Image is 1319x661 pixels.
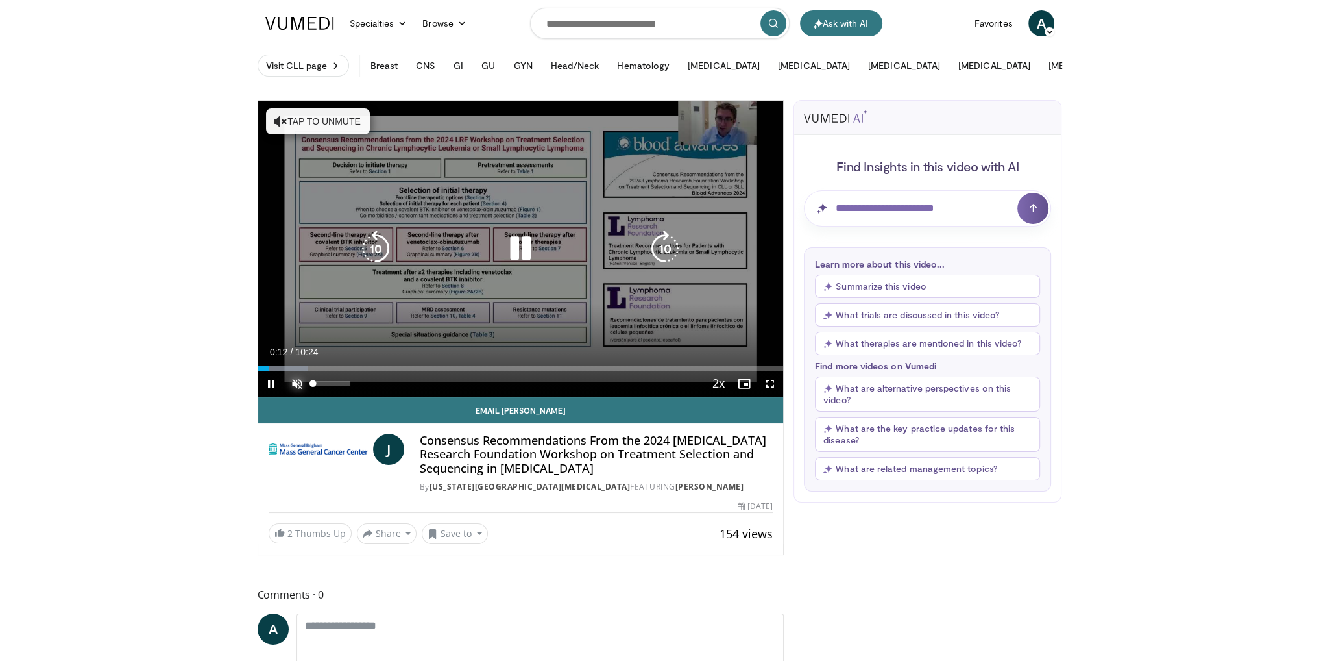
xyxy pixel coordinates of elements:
button: [MEDICAL_DATA] [680,53,768,79]
h4: Find Insights in this video with AI [804,158,1051,175]
button: GU [474,53,503,79]
p: Learn more about this video... [815,258,1040,269]
button: GI [446,53,471,79]
a: Browse [415,10,474,36]
a: J [373,434,404,465]
a: 2 Thumbs Up [269,523,352,543]
button: What are the key practice updates for this disease? [815,417,1040,452]
a: [US_STATE][GEOGRAPHIC_DATA][MEDICAL_DATA] [430,481,631,492]
h4: Consensus Recommendations From the 2024 [MEDICAL_DATA] Research Foundation Workshop on Treatment ... [420,434,773,476]
button: Share [357,523,417,544]
img: Massachusetts General Hospital Cancer Center [269,434,368,465]
button: What are related management topics? [815,457,1040,480]
button: Breast [363,53,405,79]
button: [MEDICAL_DATA] [860,53,948,79]
button: [MEDICAL_DATA] [770,53,858,79]
button: Hematology [609,53,677,79]
button: What therapies are mentioned in this video? [815,332,1040,355]
div: [DATE] [738,501,773,512]
div: Volume Level [313,381,350,386]
a: Specialties [342,10,415,36]
video-js: Video Player [258,101,784,397]
button: Pause [258,371,284,397]
div: Progress Bar [258,366,784,371]
button: What trials are discussed in this video? [815,303,1040,327]
button: Save to [422,523,488,544]
button: Fullscreen [757,371,783,397]
button: GYN [505,53,540,79]
button: Ask with AI [800,10,882,36]
button: CNS [408,53,443,79]
button: Playback Rate [705,371,731,397]
img: vumedi-ai-logo.svg [804,110,867,123]
span: 154 views [720,526,773,542]
button: Unmute [284,371,310,397]
button: [MEDICAL_DATA] [1041,53,1128,79]
button: Summarize this video [815,275,1040,298]
a: Email [PERSON_NAME] [258,397,784,423]
button: What are alternative perspectives on this video? [815,377,1040,412]
img: VuMedi Logo [265,17,334,30]
a: A [1028,10,1054,36]
span: 0:12 [270,347,287,357]
a: Favorites [967,10,1021,36]
input: Search topics, interventions [530,8,790,39]
button: [MEDICAL_DATA] [950,53,1038,79]
a: [PERSON_NAME] [675,481,744,492]
input: Question for AI [804,190,1051,227]
span: Comments 0 [258,586,784,603]
span: / [291,347,293,357]
div: By FEATURING [420,481,773,493]
button: Head/Neck [543,53,607,79]
button: Enable picture-in-picture mode [731,371,757,397]
p: Find more videos on Vumedi [815,360,1040,371]
span: 10:24 [295,347,318,357]
button: Tap to unmute [266,108,370,134]
a: A [258,614,289,645]
span: 2 [287,527,293,540]
a: Visit CLL page [258,55,349,77]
